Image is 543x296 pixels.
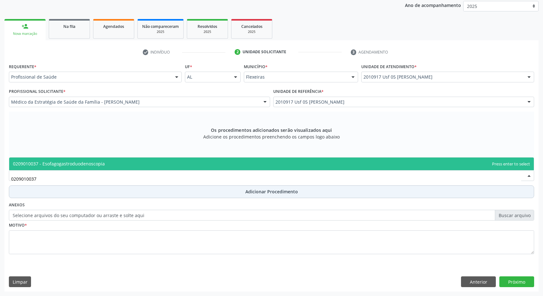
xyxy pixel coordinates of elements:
button: Anterior [461,276,496,287]
p: Ano de acompanhamento [405,1,461,9]
label: Unidade de referência [273,87,324,97]
span: 0209010037 - Esofagogastroduodenoscopia [13,161,105,167]
button: Adicionar Procedimento [9,185,534,198]
button: Próximo [499,276,534,287]
span: Médico da Estratégia de Saúde da Família - [PERSON_NAME] [11,99,257,105]
label: Motivo [9,221,27,230]
span: Cancelados [241,24,262,29]
div: 2025 [192,29,223,34]
span: 2010917 Usf 05 [PERSON_NAME] [275,99,521,105]
label: Município [244,62,268,72]
label: Unidade de atendimento [361,62,417,72]
div: 2 [235,49,240,55]
div: person_add [22,23,28,30]
span: Adicionar Procedimento [245,188,298,195]
label: Profissional Solicitante [9,87,66,97]
span: 2010917 Usf 05 [PERSON_NAME] [363,74,521,80]
span: Agendados [103,24,124,29]
button: Limpar [9,276,31,287]
div: Unidade solicitante [243,49,286,55]
span: AL [187,74,227,80]
span: Não compareceram [142,24,179,29]
label: Anexos [9,200,25,210]
input: Buscar por procedimento [11,172,521,185]
span: Resolvidos [198,24,217,29]
div: 2025 [236,29,268,34]
label: Requerente [9,62,36,72]
span: Adicione os procedimentos preenchendo os campos logo abaixo [203,133,340,140]
label: UF [185,62,192,72]
div: Nova marcação [9,31,41,36]
span: Flexeiras [246,74,345,80]
div: 2025 [142,29,179,34]
span: Os procedimentos adicionados serão visualizados aqui [211,127,332,133]
span: Profissional de Saúde [11,74,169,80]
span: Na fila [63,24,75,29]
